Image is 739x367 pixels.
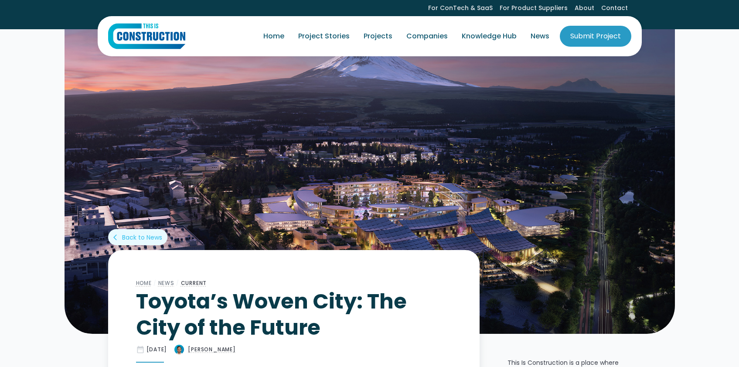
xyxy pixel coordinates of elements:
div: Submit Project [570,31,621,41]
a: home [108,23,185,49]
a: Companies [399,24,455,48]
div: [DATE] [146,346,167,353]
div: date_range [136,345,145,354]
div: / [152,278,158,288]
div: [PERSON_NAME] [188,346,235,353]
a: Knowledge Hub [455,24,524,48]
img: This Is Construction Logo [108,23,185,49]
a: Home [256,24,291,48]
a: Current [181,279,207,287]
h1: Toyota’s Woven City: The City of the Future [136,288,452,341]
a: News [158,279,174,287]
a: Submit Project [560,26,631,47]
a: Projects [357,24,399,48]
a: [PERSON_NAME] [174,344,235,355]
div: Back to News [122,233,162,242]
div: arrow_back_ios [113,233,120,242]
img: Toyota’s Woven City: The City of the Future [65,28,675,334]
a: Home [136,279,152,287]
a: News [524,24,556,48]
a: arrow_back_iosBack to News [108,229,167,245]
div: / [174,278,181,288]
img: Toyota’s Woven City: The City of the Future [174,344,184,355]
a: Project Stories [291,24,357,48]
